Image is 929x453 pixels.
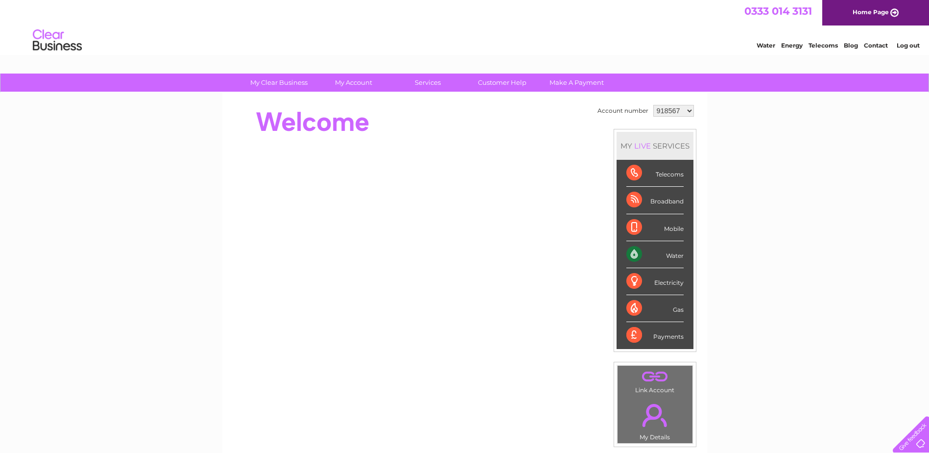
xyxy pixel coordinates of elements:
[536,74,617,92] a: Make A Payment
[595,102,651,119] td: Account number
[234,5,696,48] div: Clear Business is a trading name of Verastar Limited (registered in [GEOGRAPHIC_DATA] No. 3667643...
[32,25,82,55] img: logo.png
[620,398,690,432] a: .
[844,42,858,49] a: Blog
[626,187,684,214] div: Broadband
[809,42,838,49] a: Telecoms
[238,74,319,92] a: My Clear Business
[632,141,653,151] div: LIVE
[313,74,394,92] a: My Account
[626,241,684,268] div: Water
[626,295,684,322] div: Gas
[617,132,693,160] div: MY SERVICES
[626,214,684,241] div: Mobile
[757,42,775,49] a: Water
[617,365,693,396] td: Link Account
[620,368,690,385] a: .
[462,74,543,92] a: Customer Help
[744,5,812,17] a: 0333 014 3131
[387,74,468,92] a: Services
[626,322,684,349] div: Payments
[626,268,684,295] div: Electricity
[617,396,693,444] td: My Details
[626,160,684,187] div: Telecoms
[864,42,888,49] a: Contact
[781,42,803,49] a: Energy
[897,42,920,49] a: Log out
